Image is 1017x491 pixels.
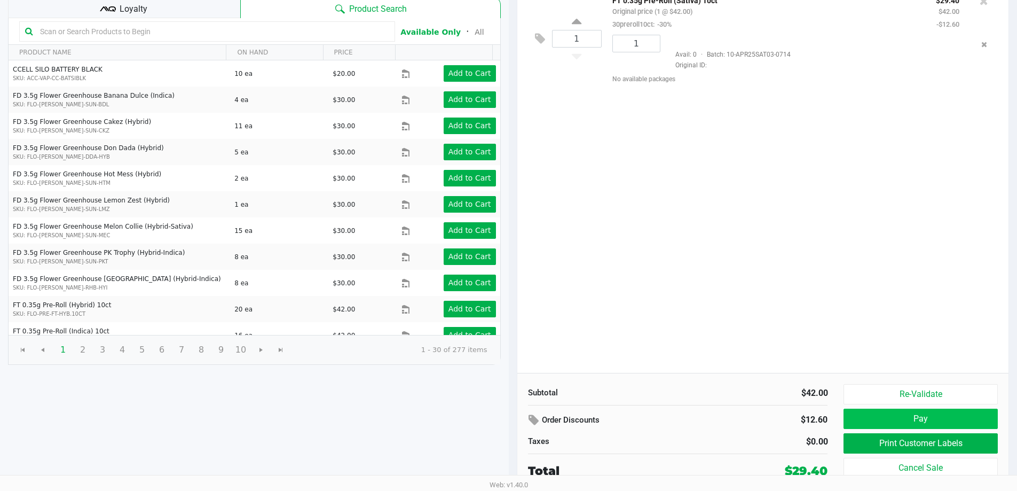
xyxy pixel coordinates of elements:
td: FD 3.5g Flower Greenhouse Don Dada (Hybrid) [9,139,230,165]
td: FD 3.5g Flower Greenhouse PK Trophy (Hybrid-Indica) [9,244,230,270]
span: $30.00 [333,96,355,104]
th: PRICE [323,45,396,60]
div: $42.00 [686,387,828,400]
td: FT 0.35g Pre-Roll (Indica) 10ct [9,322,230,348]
td: 1 ea [230,191,328,217]
span: -30% [655,20,672,28]
div: Order Discounts [528,411,723,430]
button: Add to Cart [444,170,496,186]
th: ON HAND [226,45,322,60]
span: Page 10 [231,340,251,360]
span: $30.00 [333,149,355,156]
td: FD 3.5g Flower Greenhouse [GEOGRAPHIC_DATA] (Hybrid-Indica) [9,270,230,296]
app-button-loader: Add to Cart [448,200,491,208]
button: Print Customer Labels [843,433,997,454]
td: 11 ea [230,113,328,139]
app-button-loader: Add to Cart [448,331,491,339]
button: Remove the package from the orderLine [977,35,991,54]
td: FT 0.35g Pre-Roll (Hybrid) 10ct [9,296,230,322]
div: $0.00 [686,435,828,448]
app-button-loader: Add to Cart [448,278,491,287]
div: $12.60 [738,411,827,429]
button: Add to Cart [444,65,496,82]
span: Page 9 [211,340,231,360]
button: Re-Validate [843,384,997,404]
button: Add to Cart [444,91,496,108]
app-button-loader: Add to Cart [448,305,491,313]
td: 8 ea [230,270,328,296]
small: $42.00 [939,7,959,15]
span: $30.00 [333,253,355,261]
td: 15 ea [230,217,328,244]
span: $30.00 [333,175,355,182]
span: $30.00 [333,279,355,287]
span: ᛫ [461,27,475,37]
span: Page 2 [73,340,93,360]
p: SKU: FLO-[PERSON_NAME]-DDA-HYB [13,153,225,161]
td: FD 3.5g Flower Greenhouse Cakez (Hybrid) [9,113,230,139]
app-button-loader: Add to Cart [448,95,491,104]
button: Cancel Sale [843,458,997,478]
th: PRODUCT NAME [9,45,226,60]
span: Page 7 [171,340,192,360]
input: Scan or Search Products to Begin [36,24,389,40]
small: 30preroll10ct: [612,20,672,28]
span: $30.00 [333,201,355,208]
div: Total [528,462,718,480]
button: Add to Cart [444,118,496,134]
td: FD 3.5g Flower Greenhouse Lemon Zest (Hybrid) [9,191,230,217]
span: Go to the last page [271,340,291,360]
span: Original ID: [668,60,959,70]
span: $30.00 [333,227,355,235]
div: Taxes [528,435,670,448]
span: Go to the first page [13,340,33,360]
span: Go to the next page [257,346,265,354]
button: Pay [843,409,997,429]
small: -$12.60 [936,20,959,28]
span: $20.00 [333,70,355,77]
td: 8 ea [230,244,328,270]
td: 4 ea [230,87,328,113]
span: Product Search [349,3,407,15]
span: Page 3 [92,340,113,360]
td: 16 ea [230,322,328,348]
span: Page 1 [53,340,73,360]
td: 10 ea [230,60,328,87]
span: Page 6 [152,340,172,360]
small: Original price (1 @ $42.00) [612,7,692,15]
span: Web: v1.40.0 [490,481,528,489]
p: SKU: FLO-[PERSON_NAME]-SUN-MEC [13,231,225,239]
span: Page 8 [191,340,211,360]
app-button-loader: Add to Cart [448,174,491,182]
p: SKU: FLO-PRE-FT-HYB.10CT [13,310,225,318]
span: Go to the previous page [38,346,47,354]
p: SKU: FLO-[PERSON_NAME]-SUN-PKT [13,258,225,266]
app-button-loader: Add to Cart [448,69,491,77]
span: Go to the next page [251,340,271,360]
td: CCELL SILO BATTERY BLACK [9,60,230,87]
td: FD 3.5g Flower Greenhouse Melon Collie (Hybrid-Sativa) [9,217,230,244]
button: Add to Cart [444,144,496,160]
div: $29.40 [785,462,827,480]
div: No available packages [612,74,992,84]
p: SKU: FLO-[PERSON_NAME]-SUN-LMZ [13,205,225,213]
span: · [697,51,707,58]
div: Data table [9,45,500,335]
app-button-loader: Add to Cart [448,252,491,261]
span: $42.00 [333,332,355,339]
span: Go to the first page [19,346,27,354]
td: 5 ea [230,139,328,165]
kendo-pager-info: 1 - 30 of 277 items [299,345,487,355]
p: SKU: FLO-[PERSON_NAME]-RHB-HYI [13,284,225,292]
button: Add to Cart [444,301,496,317]
button: Add to Cart [444,275,496,291]
app-button-loader: Add to Cart [448,147,491,156]
span: Avail: 0 Batch: 10-APR25SAT03-0714 [668,51,791,58]
span: Go to the previous page [33,340,53,360]
button: Add to Cart [444,222,496,239]
p: SKU: ACC-VAP-CC-BATSIBLK [13,74,225,82]
span: Go to the last page [277,346,285,354]
p: SKU: FLO-[PERSON_NAME]-SUN-BDL [13,100,225,108]
td: 20 ea [230,296,328,322]
button: Add to Cart [444,196,496,213]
